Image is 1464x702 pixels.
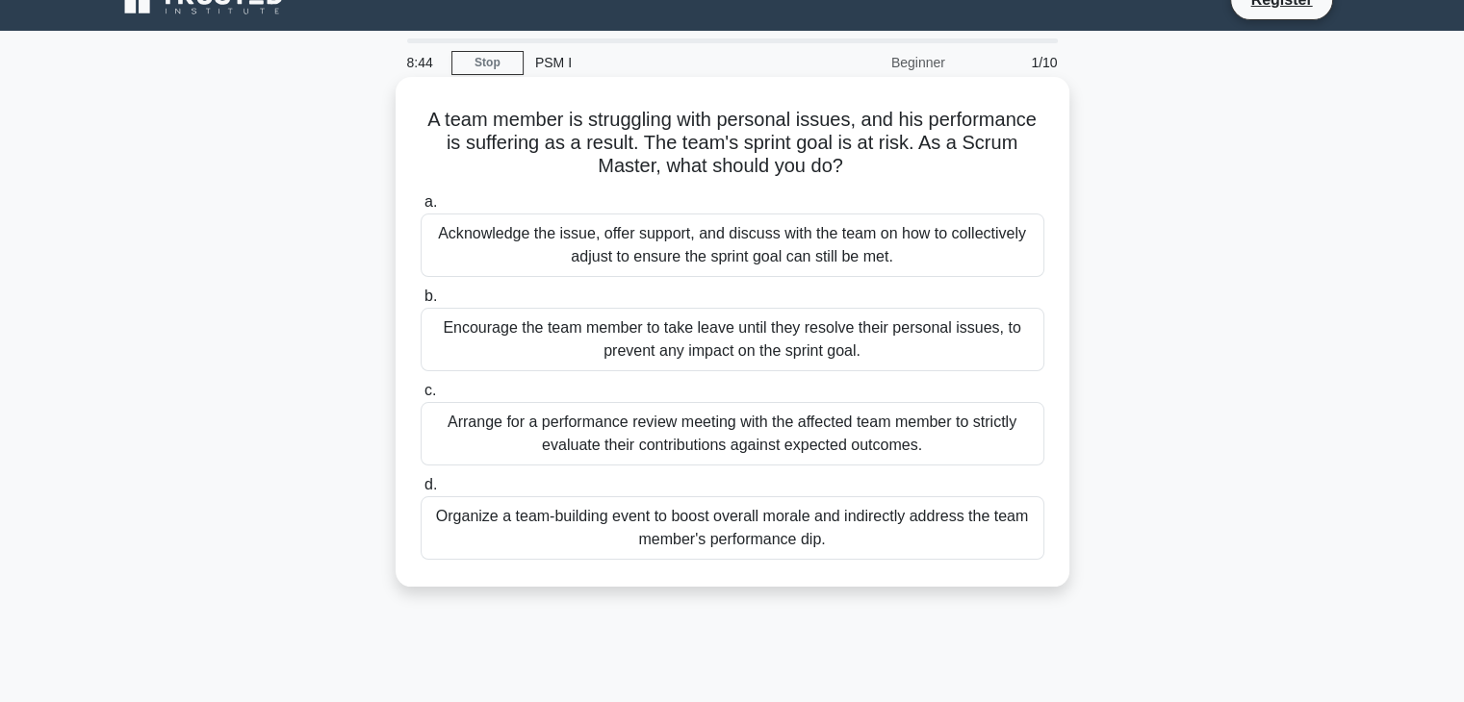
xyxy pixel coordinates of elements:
[424,382,436,398] span: c.
[524,43,788,82] div: PSM I
[424,193,437,210] span: a.
[957,43,1069,82] div: 1/10
[788,43,957,82] div: Beginner
[421,496,1044,560] div: Organize a team-building event to boost overall morale and indirectly address the team member's p...
[424,476,437,492] span: d.
[421,308,1044,371] div: Encourage the team member to take leave until they resolve their personal issues, to prevent any ...
[424,288,437,304] span: b.
[421,402,1044,465] div: Arrange for a performance review meeting with the affected team member to strictly evaluate their...
[396,43,451,82] div: 8:44
[451,51,524,75] a: Stop
[419,108,1046,179] h5: A team member is struggling with personal issues, and his performance is suffering as a result. T...
[421,213,1044,277] div: Acknowledge the issue, offer support, and discuss with the team on how to collectively adjust to ...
